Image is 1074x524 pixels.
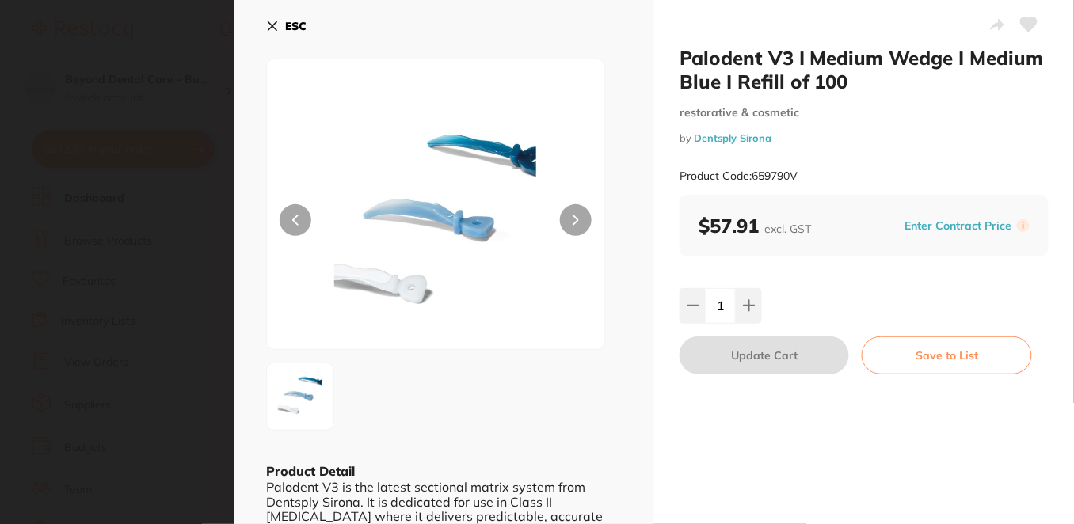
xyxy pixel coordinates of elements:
button: Enter Contract Price [901,218,1017,234]
label: i [1017,219,1030,232]
a: Dentsply Sirona [694,131,771,144]
small: by [680,132,1049,144]
span: excl. GST [764,222,811,236]
b: Product Detail [266,463,355,479]
small: restorative & cosmetic [680,106,1049,120]
button: Update Cart [680,336,849,374]
b: $57.91 [699,214,811,237]
b: ESC [285,19,307,33]
button: ESC [266,13,307,40]
button: Save to List [862,336,1032,374]
h2: Palodent V3 I Medium Wedge I Medium Blue I Refill of 100 [680,46,1049,93]
img: LmpwZw [334,99,536,349]
small: Product Code: 659790V [680,169,798,183]
img: LmpwZw [272,368,329,425]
